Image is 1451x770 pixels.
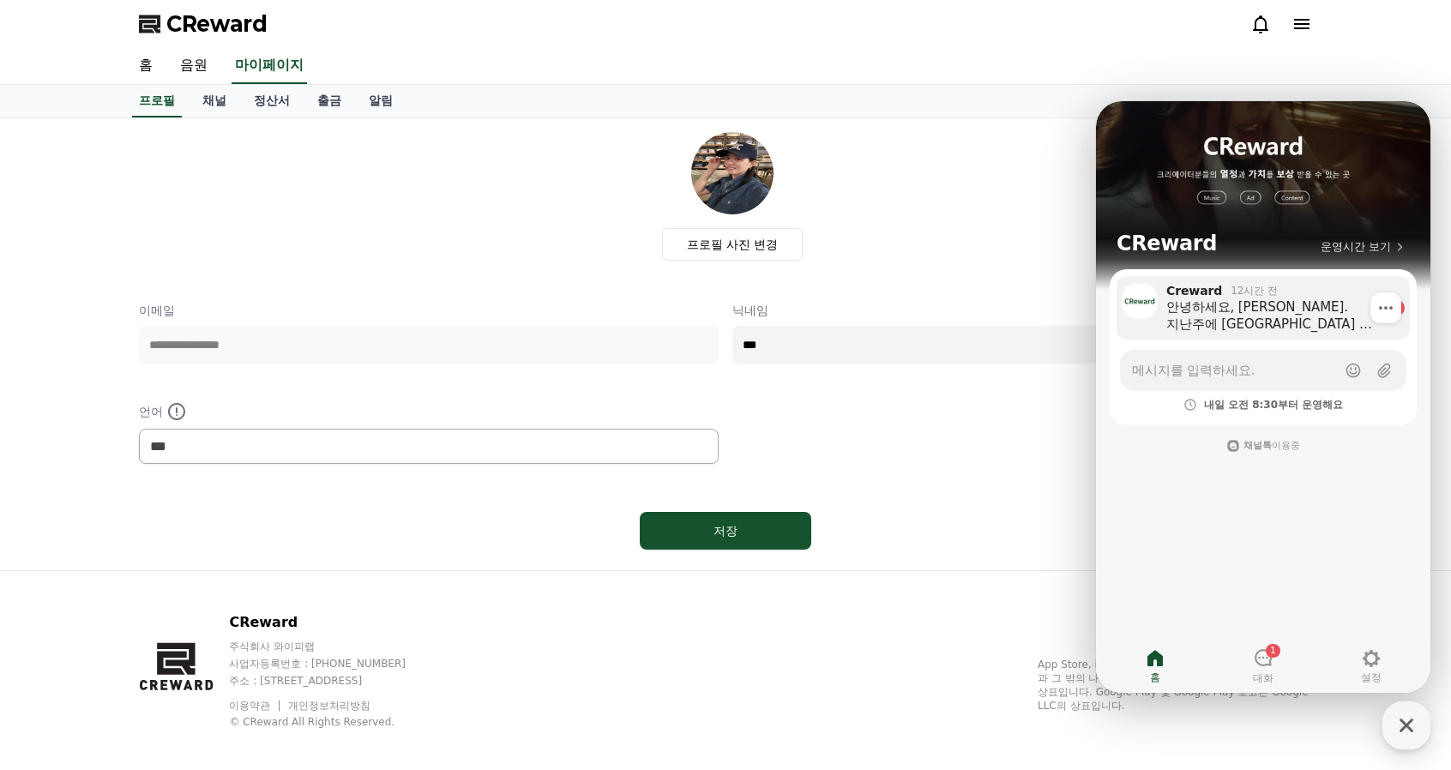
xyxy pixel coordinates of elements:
[662,228,804,261] label: 프로필 사진 변경
[691,132,774,214] img: profile_image
[304,85,355,117] a: 출금
[240,85,304,117] a: 정산서
[132,85,182,117] a: 프로필
[166,48,221,84] a: 음원
[139,401,719,422] p: 언어
[229,612,438,633] p: CReward
[232,48,307,84] a: 마이페이지
[229,640,438,653] p: 주식회사 와이피랩
[189,85,240,117] a: 채널
[640,512,811,550] button: 저장
[229,700,283,712] a: 이용약관
[166,10,268,38] span: CReward
[229,657,438,671] p: 사업자등록번호 : [PHONE_NUMBER]
[139,302,719,319] p: 이메일
[1096,101,1430,693] iframe: Channel chat
[139,10,268,38] a: CReward
[229,715,438,729] p: © CReward All Rights Reserved.
[1038,658,1312,713] p: App Store, iCloud, iCloud Drive 및 iTunes Store는 미국과 그 밖의 나라 및 지역에서 등록된 Apple Inc.의 서비스 상표입니다. Goo...
[355,85,406,117] a: 알림
[288,700,370,712] a: 개인정보처리방침
[732,302,1312,319] p: 닉네임
[674,522,777,539] div: 저장
[229,674,438,688] p: 주소 : [STREET_ADDRESS]
[125,48,166,84] a: 홈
